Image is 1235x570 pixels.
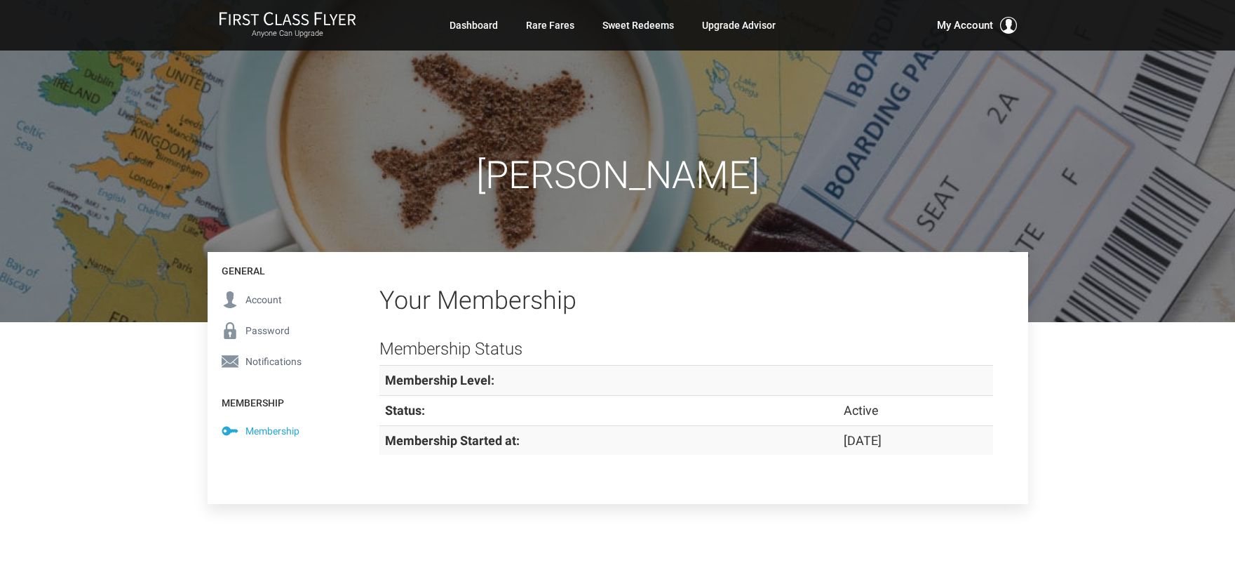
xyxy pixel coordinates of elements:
[208,284,344,315] a: Account
[526,13,574,38] a: Rare Fares
[219,11,356,26] img: First Class Flyer
[838,396,992,426] td: Active
[208,346,344,377] a: Notifications
[245,354,302,369] span: Notifications
[385,373,494,387] strong: Membership Level:
[937,17,1017,34] button: My Account
[385,433,520,448] strong: Membership Started at:
[245,323,290,338] span: Password
[379,340,993,358] h3: Membership Status
[208,252,344,284] h4: General
[937,17,993,34] span: My Account
[219,11,356,39] a: First Class FlyerAnyone Can Upgrade
[702,13,776,38] a: Upgrade Advisor
[245,423,299,439] span: Membership
[208,416,344,446] a: Membership
[219,29,356,39] small: Anyone Can Upgrade
[450,13,498,38] a: Dashboard
[838,425,992,455] td: [DATE]
[208,315,344,346] a: Password
[208,384,344,416] h4: Membership
[379,287,993,315] h2: Your Membership
[208,154,1028,196] h1: [PERSON_NAME]
[245,292,282,307] span: Account
[385,403,425,418] strong: Status:
[602,13,674,38] a: Sweet Redeems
